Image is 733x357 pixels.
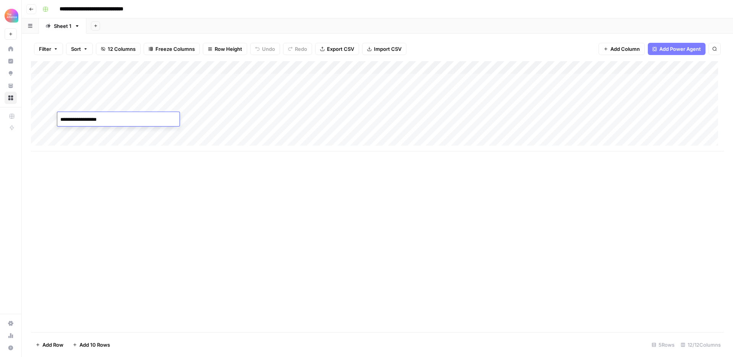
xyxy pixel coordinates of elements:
[215,45,242,53] span: Row Height
[5,342,17,354] button: Help + Support
[71,45,81,53] span: Sort
[362,43,406,55] button: Import CSV
[5,55,17,67] a: Insights
[203,43,247,55] button: Row Height
[678,339,724,351] div: 12/12 Columns
[374,45,401,53] span: Import CSV
[649,339,678,351] div: 5 Rows
[5,92,17,104] a: Browse
[5,9,18,23] img: Alliance Logo
[108,45,136,53] span: 12 Columns
[659,45,701,53] span: Add Power Agent
[5,329,17,342] a: Usage
[648,43,705,55] button: Add Power Agent
[34,43,63,55] button: Filter
[54,22,71,30] div: Sheet 1
[5,6,17,25] button: Workspace: Alliance
[295,45,307,53] span: Redo
[327,45,354,53] span: Export CSV
[79,341,110,349] span: Add 10 Rows
[39,18,86,34] a: Sheet 1
[96,43,141,55] button: 12 Columns
[155,45,195,53] span: Freeze Columns
[66,43,93,55] button: Sort
[262,45,275,53] span: Undo
[39,45,51,53] span: Filter
[250,43,280,55] button: Undo
[5,80,17,92] a: Your Data
[68,339,115,351] button: Add 10 Rows
[5,43,17,55] a: Home
[31,339,68,351] button: Add Row
[283,43,312,55] button: Redo
[315,43,359,55] button: Export CSV
[42,341,63,349] span: Add Row
[5,67,17,80] a: Opportunities
[599,43,645,55] button: Add Column
[5,317,17,329] a: Settings
[610,45,640,53] span: Add Column
[144,43,200,55] button: Freeze Columns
